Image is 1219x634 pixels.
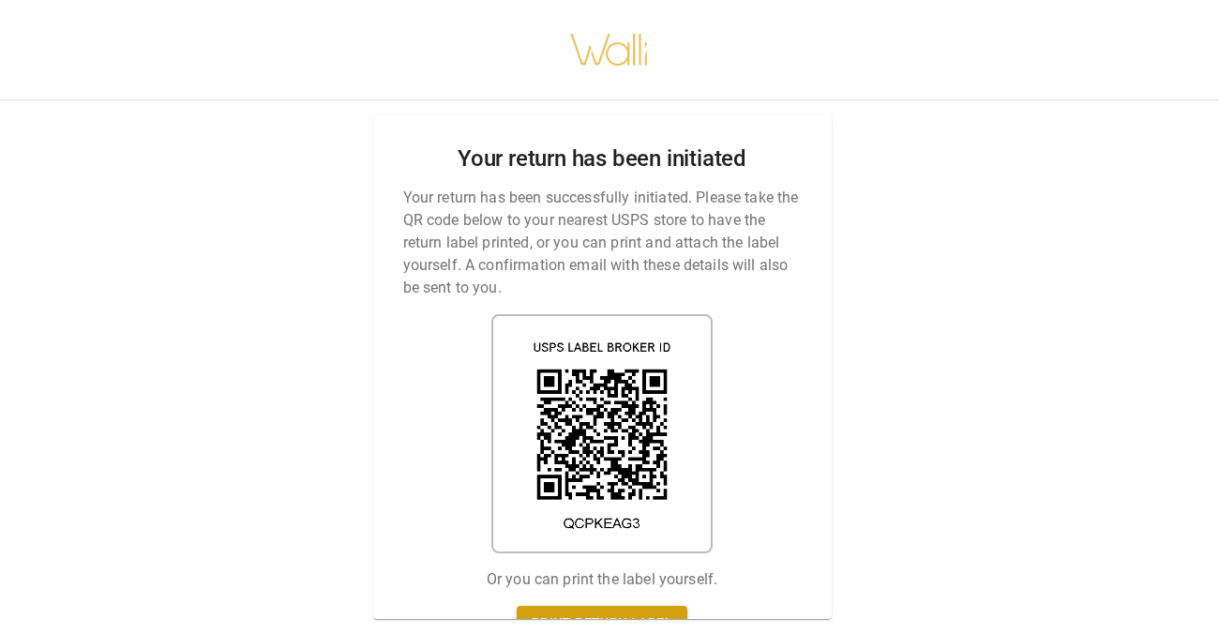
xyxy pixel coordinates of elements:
h2: Your return has been initiated [458,145,746,173]
p: Or you can print the label yourself. [487,568,717,591]
img: walli-inc.myshopify.com [569,9,650,90]
p: Your return has been successfully initiated. Please take the QR code below to your nearest USPS s... [403,187,802,299]
img: shipping label qr code [491,314,713,553]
